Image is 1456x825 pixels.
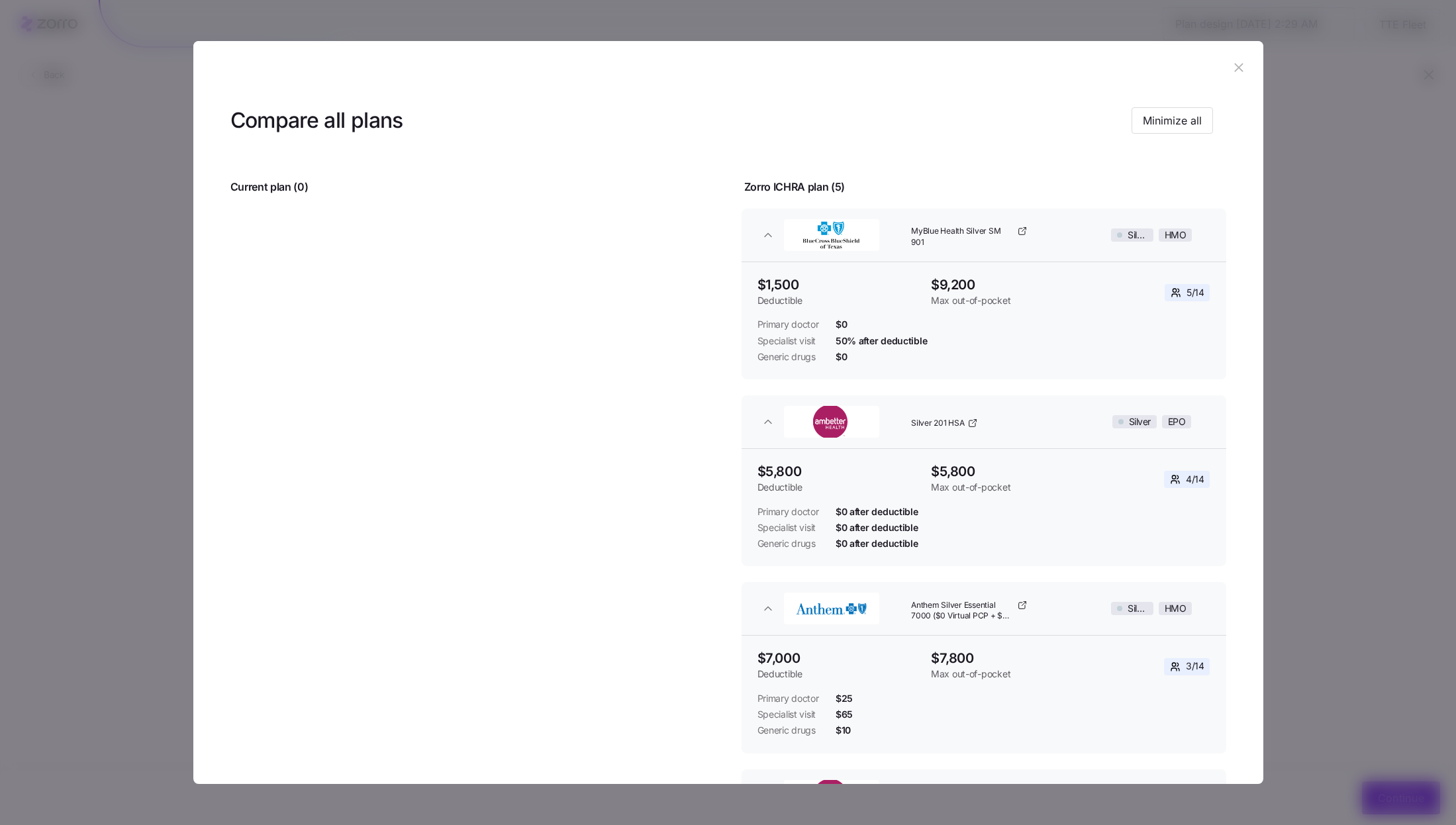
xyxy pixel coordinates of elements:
span: 5 / 14 [1187,286,1204,299]
button: AmbetterSilver 201 HSASilverEPO [742,395,1226,448]
span: Silver [1129,416,1151,428]
span: 4 / 14 [1186,473,1204,486]
a: Silver 201 HSA [911,418,978,429]
span: Max out-of-pocket [931,294,1075,307]
a: Anthem Silver Essential 7000 ($0 Virtual PCP + $0 Select Drugs + Incentives) [911,600,1028,622]
span: $10 [836,724,851,737]
span: $1,500 [757,278,921,291]
span: Silver [1128,229,1147,241]
span: Silver [1128,603,1147,614]
span: Primary doctor [757,692,820,705]
span: 3 / 14 [1186,659,1204,673]
span: EPO [1168,416,1186,428]
img: Ambetter [785,405,878,439]
span: Generic drugs [757,724,820,737]
span: Specialist visit [757,334,820,348]
span: Max out-of-pocket [931,481,1075,494]
h3: Compare all plans [230,106,403,136]
span: Primary doctor [757,318,820,331]
span: $5,800 [757,465,921,478]
span: MyBlue Health Silver SM 901 [911,226,1014,248]
a: MyBlue Health Silver SM 901 [911,226,1028,248]
div: AnthemAnthem Silver Essential 7000 ($0 Virtual PCP + $0 Select Drugs + Incentives)SilverHMO [742,635,1226,753]
span: Anthem Silver Essential 7000 ($0 Virtual PCP + $0 Select Drugs + Incentives) [911,600,1014,622]
button: Minimize all [1132,107,1213,134]
span: $0 after deductible [836,521,918,534]
img: Anthem [785,591,878,626]
span: $7,800 [931,652,1075,665]
button: Ambetter [742,769,1226,822]
span: Silver 201 HSA [911,418,965,429]
span: $7,000 [757,652,921,665]
span: Minimize all [1143,113,1202,128]
span: $0 after deductible [836,505,918,518]
span: $5,800 [931,465,1075,478]
span: Deductible [757,294,921,307]
span: Specialist visit [757,708,820,721]
span: Primary doctor [757,505,820,518]
span: 50% after deductible [836,334,927,348]
span: $0 [836,318,847,331]
span: Deductible [757,667,921,681]
span: Max out-of-pocket [931,667,1075,681]
img: Blue Cross and Blue Shield of Texas [785,218,878,252]
span: Deductible [757,481,921,494]
span: HMO [1165,603,1187,614]
span: $0 after deductible [836,537,918,550]
button: AnthemAnthem Silver Essential 7000 ($0 Virtual PCP + $0 Select Drugs + Incentives)SilverHMO [742,582,1226,635]
span: $9,200 [931,278,1075,291]
span: Zorro ICHRA plan ( 5 ) [744,179,846,195]
span: Generic drugs [757,537,820,550]
span: HMO [1165,229,1187,241]
span: $0 [836,350,847,364]
span: Specialist visit [757,521,820,534]
div: AmbetterSilver 201 HSASilverEPO [742,448,1226,566]
span: Current plan ( 0 ) [230,179,309,195]
span: Generic drugs [757,350,820,364]
div: Blue Cross and Blue Shield of TexasMyBlue Health Silver SM 901SilverHMO [742,262,1226,379]
span: $65 [836,708,853,721]
button: Blue Cross and Blue Shield of TexasMyBlue Health Silver SM 901SilverHMO [742,209,1226,262]
span: $25 [836,692,853,705]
